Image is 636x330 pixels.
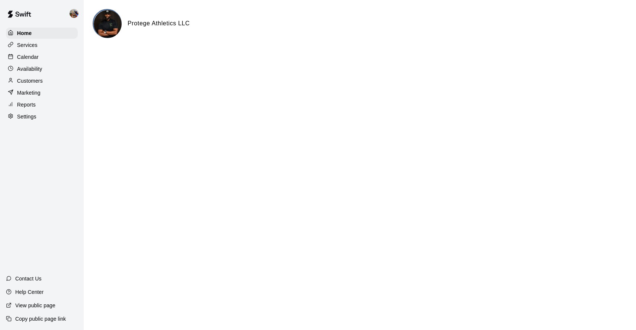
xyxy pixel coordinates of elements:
a: Customers [6,75,78,86]
a: Availability [6,63,78,74]
a: Marketing [6,87,78,98]
a: Home [6,28,78,39]
p: Marketing [17,89,41,96]
a: Services [6,39,78,51]
p: Calendar [17,53,39,61]
p: Settings [17,113,36,120]
a: Calendar [6,51,78,63]
p: Customers [17,77,43,85]
h6: Protege Athletics LLC [128,19,190,28]
img: Protege Athletics LLC logo [94,10,122,38]
p: Contact Us [15,275,42,282]
a: Settings [6,111,78,122]
p: Home [17,29,32,37]
p: Reports [17,101,36,108]
p: Services [17,41,38,49]
img: Blaine Johnson [70,9,78,18]
p: Copy public page link [15,315,66,323]
p: Help Center [15,288,44,296]
div: Blaine Johnson [68,6,84,21]
p: Availability [17,65,42,73]
a: Reports [6,99,78,110]
p: View public page [15,302,55,309]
